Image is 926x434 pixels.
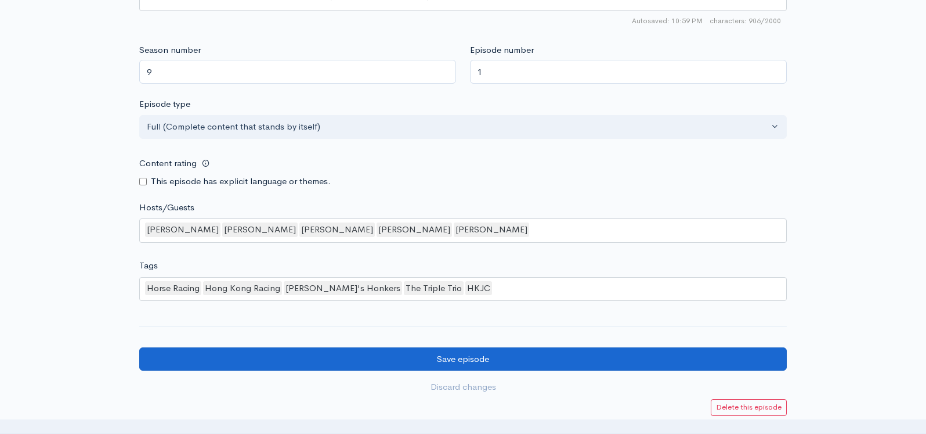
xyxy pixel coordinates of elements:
[710,16,781,26] span: 906/2000
[716,402,782,412] small: Delete this episode
[632,16,703,26] span: Autosaved: 10:59 PM
[711,399,787,416] a: Delete this episode
[139,60,456,84] input: Enter season number for this episode
[465,281,492,296] div: HKJC
[139,375,787,399] a: Discard changes
[145,223,220,237] div: [PERSON_NAME]
[203,281,282,296] div: Hong Kong Racing
[151,175,331,188] label: This episode has explicit language or themes.
[470,60,787,84] input: Enter episode number
[139,347,787,371] input: Save episode
[139,98,190,111] label: Episode type
[139,44,201,57] label: Season number
[284,281,402,296] div: [PERSON_NAME]'s Honkers
[470,44,534,57] label: Episode number
[222,223,298,237] div: [PERSON_NAME]
[139,259,158,272] label: Tags
[404,281,464,296] div: The Triple Trio
[454,223,529,237] div: [PERSON_NAME]
[147,120,769,134] div: Full (Complete content that stands by itself)
[299,223,375,237] div: [PERSON_NAME]
[139,115,787,139] button: Full (Complete content that stands by itself)
[377,223,452,237] div: [PERSON_NAME]
[145,281,201,296] div: Horse Racing
[139,201,194,214] label: Hosts/Guests
[139,152,197,175] label: Content rating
